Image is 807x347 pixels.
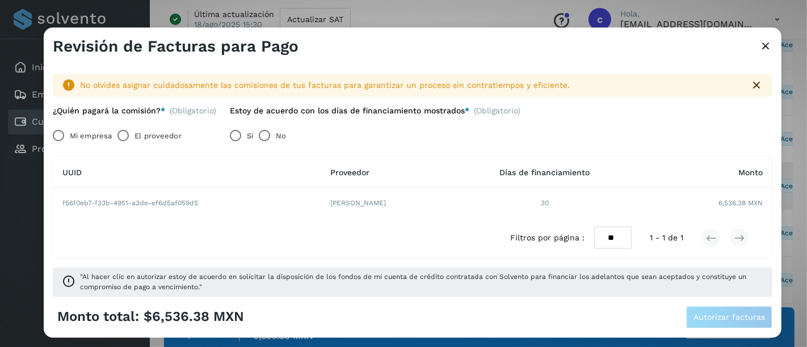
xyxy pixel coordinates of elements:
[70,124,112,147] label: Mi empresa
[230,105,469,115] label: Estoy de acuerdo con los días de financiamiento mostrados
[62,167,82,176] span: UUID
[650,232,683,244] span: 1 - 1 de 1
[474,105,520,120] span: (Obligatorio)
[738,167,763,176] span: Monto
[331,167,370,176] span: Proveedor
[276,124,286,147] label: No
[450,188,639,218] td: 30
[322,188,451,218] td: [PERSON_NAME]
[247,124,253,147] label: Sí
[53,188,322,218] td: f56f0eb7-f33b-4951-a3de-ef6d5af059d5
[718,198,763,208] span: 6,536.38 MXN
[170,105,216,115] span: (Obligatorio)
[53,37,299,56] h3: Revisión de Facturas para Pago
[511,232,585,244] span: Filtros por página :
[134,124,181,147] label: El proveedor
[57,309,139,325] span: Monto total:
[144,309,244,325] span: $6,536.38 MXN
[80,79,741,91] div: No olvides asignar cuidadosamente las comisiones de tus facturas para garantizar un proceso sin c...
[499,167,590,176] span: Días de financiamiento
[686,306,772,328] button: Autorizar facturas
[53,105,165,115] label: ¿Quién pagará la comisión?
[693,313,765,321] span: Autorizar facturas
[80,272,763,292] span: "Al hacer clic en autorizar estoy de acuerdo en solicitar la disposición de los fondos de mi cuen...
